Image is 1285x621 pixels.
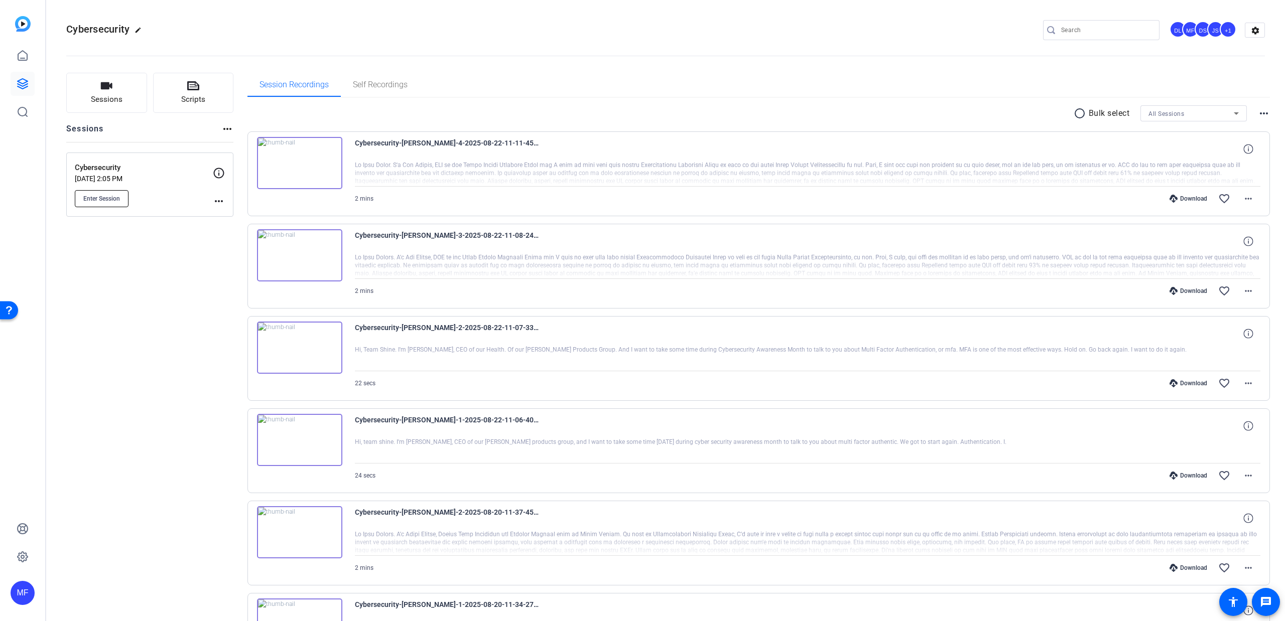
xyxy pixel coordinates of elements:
[1182,21,1199,38] div: MF
[355,414,541,438] span: Cybersecurity-[PERSON_NAME]-1-2025-08-22-11-06-40-137-0
[91,94,122,105] span: Sessions
[257,229,342,281] img: thumb-nail
[1218,285,1230,297] mat-icon: favorite_border
[355,287,373,294] span: 2 mins
[355,380,375,387] span: 22 secs
[66,23,130,35] span: Cybersecurity
[66,123,104,142] h2: Sessions
[257,414,342,466] img: thumb-nail
[1165,195,1212,203] div: Download
[1242,193,1254,205] mat-icon: more_horiz
[355,322,541,346] span: Cybersecurity-[PERSON_NAME]-2-2025-08-22-11-07-33-988-0
[135,27,147,39] mat-icon: edit
[1207,21,1224,38] div: JS
[1242,285,1254,297] mat-icon: more_horiz
[1242,377,1254,389] mat-icon: more_horiz
[1182,21,1200,39] ngx-avatar: Matt Fischetti
[1218,377,1230,389] mat-icon: favorite_border
[1260,596,1272,608] mat-icon: message
[353,81,408,89] span: Self Recordings
[11,581,35,605] div: MF
[15,16,31,32] img: blue-gradient.svg
[1218,562,1230,574] mat-icon: favorite_border
[1242,562,1254,574] mat-icon: more_horiz
[1061,24,1151,36] input: Search
[1227,596,1239,608] mat-icon: accessibility
[213,195,225,207] mat-icon: more_horiz
[355,229,541,253] span: Cybersecurity-[PERSON_NAME]-3-2025-08-22-11-08-24-318-0
[355,564,373,571] span: 2 mins
[1245,23,1265,38] mat-icon: settings
[1242,470,1254,482] mat-icon: more_horiz
[355,472,375,479] span: 24 secs
[1165,287,1212,295] div: Download
[1089,107,1130,119] p: Bulk select
[66,73,147,113] button: Sessions
[1218,470,1230,482] mat-icon: favorite_border
[221,123,233,135] mat-icon: more_horiz
[83,195,120,203] span: Enter Session
[75,190,128,207] button: Enter Session
[355,506,541,530] span: Cybersecurity-[PERSON_NAME]-2-2025-08-20-11-37-45-406-0
[153,73,234,113] button: Scripts
[75,175,213,183] p: [DATE] 2:05 PM
[355,137,541,161] span: Cybersecurity-[PERSON_NAME]-4-2025-08-22-11-11-45-521-0
[1148,110,1184,117] span: All Sessions
[75,162,213,174] p: Cybersecurity
[1170,21,1186,38] div: DL
[257,506,342,558] img: thumb-nail
[1170,21,1187,39] ngx-avatar: David Levitsky
[1165,472,1212,480] div: Download
[1220,21,1236,38] div: +1
[257,322,342,374] img: thumb-nail
[355,195,373,202] span: 2 mins
[1207,21,1225,39] ngx-avatar: Joe Savino
[1218,193,1230,205] mat-icon: favorite_border
[260,81,329,89] span: Session Recordings
[257,137,342,189] img: thumb-nail
[1195,21,1211,38] div: DS
[1195,21,1212,39] ngx-avatar: Derek Sabety
[1074,107,1089,119] mat-icon: radio_button_unchecked
[181,94,205,105] span: Scripts
[1165,564,1212,572] div: Download
[1258,107,1270,119] mat-icon: more_horiz
[1165,379,1212,387] div: Download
